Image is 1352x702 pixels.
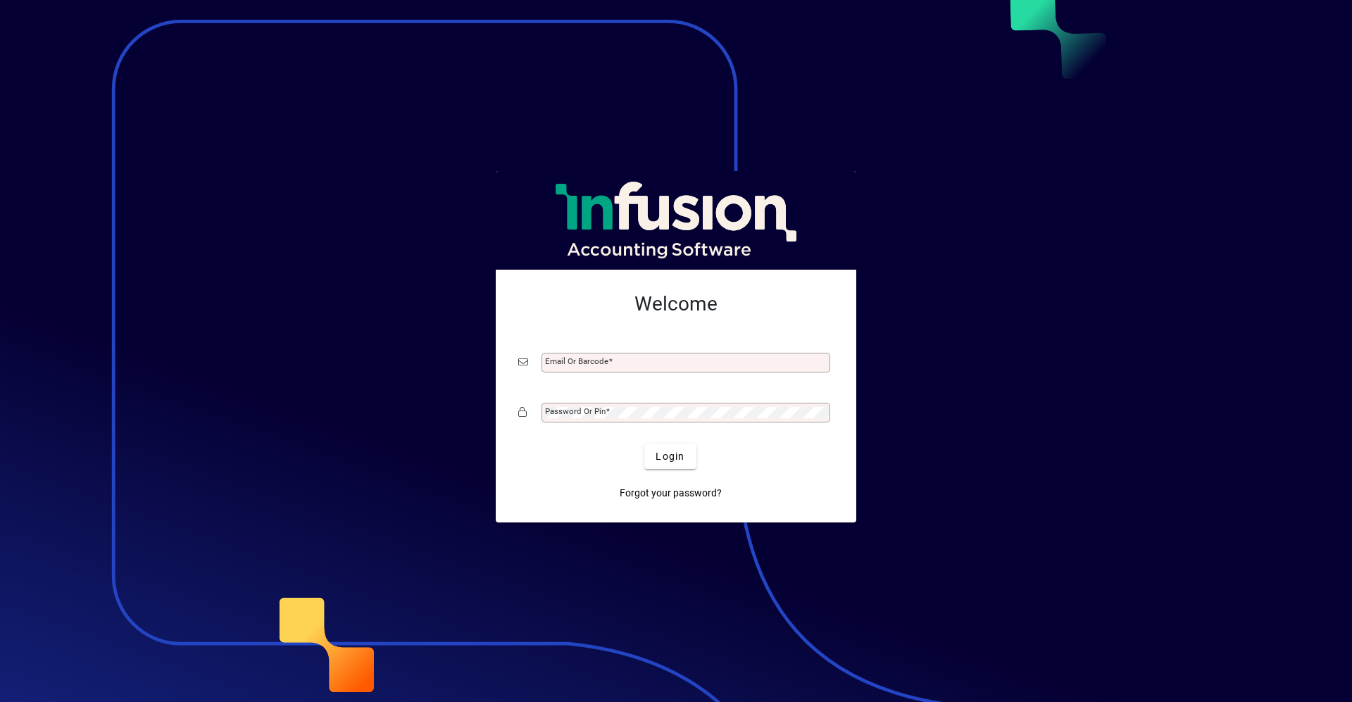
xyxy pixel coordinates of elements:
[614,480,727,506] a: Forgot your password?
[620,486,722,501] span: Forgot your password?
[545,356,608,366] mat-label: Email or Barcode
[545,406,606,416] mat-label: Password or Pin
[644,444,696,469] button: Login
[518,292,834,316] h2: Welcome
[656,449,684,464] span: Login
